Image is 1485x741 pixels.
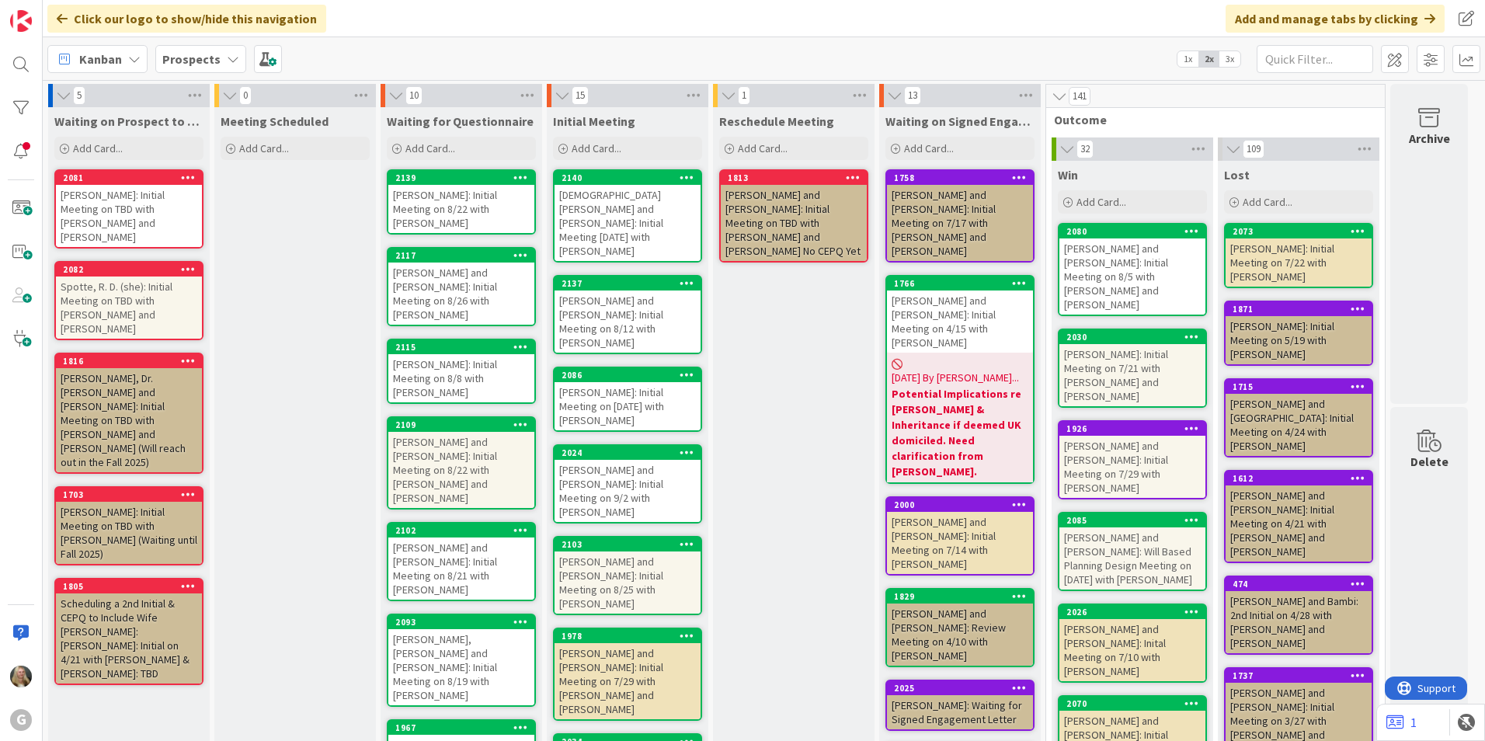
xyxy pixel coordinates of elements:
[887,695,1033,729] div: [PERSON_NAME]: Waiting for Signed Engagement Letter
[1224,223,1373,288] a: 2073[PERSON_NAME]: Initial Meeting on 7/22 with [PERSON_NAME]
[1224,576,1373,655] a: 474[PERSON_NAME] and Bambi: 2nd Initial on 4/28 with [PERSON_NAME] and [PERSON_NAME]
[553,113,635,129] span: Initial Meeting
[1058,604,1207,683] a: 2026[PERSON_NAME] and [PERSON_NAME]: Inital Meeting on 7/10 with [PERSON_NAME]
[1054,112,1365,127] span: Outcome
[887,171,1033,261] div: 1758[PERSON_NAME] and [PERSON_NAME]: Initial Meeting on 7/17 with [PERSON_NAME] and [PERSON_NAME]
[1059,330,1205,344] div: 2030
[1224,378,1373,457] a: 1715[PERSON_NAME] and [GEOGRAPHIC_DATA]: Initial Meeting on 4/24 with [PERSON_NAME]
[1059,224,1205,315] div: 2080[PERSON_NAME] and [PERSON_NAME]: Initial Meeting on 8/5 with [PERSON_NAME] and [PERSON_NAME]
[388,615,534,629] div: 2093
[904,141,954,155] span: Add Card...
[555,537,701,551] div: 2103
[555,382,701,430] div: [PERSON_NAME]: Initial Meeting on [DATE] with [PERSON_NAME]
[395,342,534,353] div: 2115
[555,446,701,460] div: 2024
[1233,473,1372,484] div: 1612
[54,113,203,129] span: Waiting on Prospect to Schedule
[1233,579,1372,590] div: 474
[388,418,534,432] div: 2109
[1058,167,1078,183] span: Win
[1066,332,1205,343] div: 2030
[887,681,1033,729] div: 2025[PERSON_NAME]: Waiting for Signed Engagement Letter
[555,643,701,719] div: [PERSON_NAME] and [PERSON_NAME]: Initial Meeting on 7/29 with [PERSON_NAME] and [PERSON_NAME]
[1059,527,1205,590] div: [PERSON_NAME] and [PERSON_NAME]: Will Based Planning Design Meeting on [DATE] with [PERSON_NAME]
[1059,344,1205,406] div: [PERSON_NAME]: Initial Meeting on 7/21 with [PERSON_NAME] and [PERSON_NAME]
[555,277,701,353] div: 2137[PERSON_NAME] and [PERSON_NAME]: Initial Meeting on 8/12 with [PERSON_NAME]
[395,722,534,733] div: 1967
[388,249,534,263] div: 2117
[1243,195,1292,209] span: Add Card...
[387,113,534,129] span: Waiting for Questionnaire
[387,614,536,707] a: 2093[PERSON_NAME], [PERSON_NAME] and [PERSON_NAME]: Initial Meeting on 8/19 with [PERSON_NAME]
[388,354,534,402] div: [PERSON_NAME]: Initial Meeting on 8/8 with [PERSON_NAME]
[388,418,534,508] div: 2109[PERSON_NAME] and [PERSON_NAME]: Initial Meeting on 8/22 with [PERSON_NAME] and [PERSON_NAME]
[1198,51,1219,67] span: 2x
[1233,670,1372,681] div: 1737
[1226,380,1372,456] div: 1715[PERSON_NAME] and [GEOGRAPHIC_DATA]: Initial Meeting on 4/24 with [PERSON_NAME]
[1059,619,1205,681] div: [PERSON_NAME] and [PERSON_NAME]: Inital Meeting on 7/10 with [PERSON_NAME]
[1226,394,1372,456] div: [PERSON_NAME] and [GEOGRAPHIC_DATA]: Initial Meeting on 4/24 with [PERSON_NAME]
[1226,577,1372,653] div: 474[PERSON_NAME] and Bambi: 2nd Initial on 4/28 with [PERSON_NAME] and [PERSON_NAME]
[33,2,71,21] span: Support
[728,172,867,183] div: 1813
[1226,5,1445,33] div: Add and manage tabs by clicking
[387,522,536,601] a: 2102[PERSON_NAME] and [PERSON_NAME]: Initial Meeting on 8/21 with [PERSON_NAME]
[887,498,1033,574] div: 2000[PERSON_NAME] and [PERSON_NAME]: Initial Meeting on 7/14 with [PERSON_NAME]
[885,113,1035,129] span: Waiting on Signed Engagement Letter
[56,593,202,684] div: Scheduling a 2nd Initial & CEPQ to Include Wife [PERSON_NAME]: [PERSON_NAME]: Initial on 4/21 wit...
[1076,195,1126,209] span: Add Card...
[553,536,702,615] a: 2103[PERSON_NAME] and [PERSON_NAME]: Initial Meeting on 8/25 with [PERSON_NAME]
[56,368,202,472] div: [PERSON_NAME], Dr. [PERSON_NAME] and [PERSON_NAME]: Initial Meeting on TBD with [PERSON_NAME] and...
[54,169,203,249] a: 2081[PERSON_NAME]: Initial Meeting on TBD with [PERSON_NAME] and [PERSON_NAME]
[1058,223,1207,316] a: 2080[PERSON_NAME] and [PERSON_NAME]: Initial Meeting on 8/5 with [PERSON_NAME] and [PERSON_NAME]
[387,169,536,235] a: 2139[PERSON_NAME]: Initial Meeting on 8/22 with [PERSON_NAME]
[387,416,536,510] a: 2109[PERSON_NAME] and [PERSON_NAME]: Initial Meeting on 8/22 with [PERSON_NAME] and [PERSON_NAME]
[1226,471,1372,562] div: 1612[PERSON_NAME] and [PERSON_NAME]: Initial Meeting on 4/21 with [PERSON_NAME] and [PERSON_NAME]
[395,617,534,628] div: 2093
[1059,436,1205,498] div: [PERSON_NAME] and [PERSON_NAME]: Initial Meeting on 7/29 with [PERSON_NAME]
[1257,45,1373,73] input: Quick Filter...
[1059,605,1205,681] div: 2026[PERSON_NAME] and [PERSON_NAME]: Inital Meeting on 7/10 with [PERSON_NAME]
[388,524,534,537] div: 2102
[887,277,1033,290] div: 1766
[719,113,834,129] span: Reschedule Meeting
[887,185,1033,261] div: [PERSON_NAME] and [PERSON_NAME]: Initial Meeting on 7/17 with [PERSON_NAME] and [PERSON_NAME]
[887,290,1033,353] div: [PERSON_NAME] and [PERSON_NAME]: Initial Meeting on 4/15 with [PERSON_NAME]
[738,86,750,105] span: 1
[562,172,701,183] div: 2140
[1058,512,1207,591] a: 2085[PERSON_NAME] and [PERSON_NAME]: Will Based Planning Design Meeting on [DATE] with [PERSON_NAME]
[1226,471,1372,485] div: 1612
[1058,329,1207,408] a: 2030[PERSON_NAME]: Initial Meeting on 7/21 with [PERSON_NAME] and [PERSON_NAME]
[73,86,85,105] span: 5
[562,631,701,642] div: 1978
[885,680,1035,731] a: 2025[PERSON_NAME]: Waiting for Signed Engagement Letter
[1226,224,1372,238] div: 2073
[388,524,534,600] div: 2102[PERSON_NAME] and [PERSON_NAME]: Initial Meeting on 8/21 with [PERSON_NAME]
[555,290,701,353] div: [PERSON_NAME] and [PERSON_NAME]: Initial Meeting on 8/12 with [PERSON_NAME]
[56,263,202,277] div: 2082
[887,171,1033,185] div: 1758
[405,86,423,105] span: 10
[387,247,536,326] a: 2117[PERSON_NAME] and [PERSON_NAME]: Initial Meeting on 8/26 with [PERSON_NAME]
[553,444,702,524] a: 2024[PERSON_NAME] and [PERSON_NAME]: Initial Meeting on 9/2 with [PERSON_NAME]
[1059,513,1205,527] div: 2085
[1224,167,1250,183] span: Lost
[56,579,202,684] div: 1805Scheduling a 2nd Initial & CEPQ to Include Wife [PERSON_NAME]: [PERSON_NAME]: Initial on 4/21...
[1226,577,1372,591] div: 474
[721,185,867,261] div: [PERSON_NAME] and [PERSON_NAME]: Initial Meeting on TBD with [PERSON_NAME] and [PERSON_NAME] No C...
[10,666,32,687] img: DS
[221,113,329,129] span: Meeting Scheduled
[10,10,32,32] img: Visit kanbanzone.com
[56,488,202,564] div: 1703[PERSON_NAME]: Initial Meeting on TBD with [PERSON_NAME] (Waiting until Fall 2025)
[1226,302,1372,364] div: 1871[PERSON_NAME]: Initial Meeting on 5/19 with [PERSON_NAME]
[885,275,1035,484] a: 1766[PERSON_NAME] and [PERSON_NAME]: Initial Meeting on 4/15 with [PERSON_NAME][DATE] By [PERSON_...
[388,721,534,735] div: 1967
[894,591,1033,602] div: 1829
[56,185,202,247] div: [PERSON_NAME]: Initial Meeting on TBD with [PERSON_NAME] and [PERSON_NAME]
[56,579,202,593] div: 1805
[887,277,1033,353] div: 1766[PERSON_NAME] and [PERSON_NAME]: Initial Meeting on 4/15 with [PERSON_NAME]
[555,185,701,261] div: [DEMOGRAPHIC_DATA][PERSON_NAME] and [PERSON_NAME]: Initial Meeting [DATE] with [PERSON_NAME]
[63,581,202,592] div: 1805
[1059,513,1205,590] div: 2085[PERSON_NAME] and [PERSON_NAME]: Will Based Planning Design Meeting on [DATE] with [PERSON_NAME]
[1409,129,1450,148] div: Archive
